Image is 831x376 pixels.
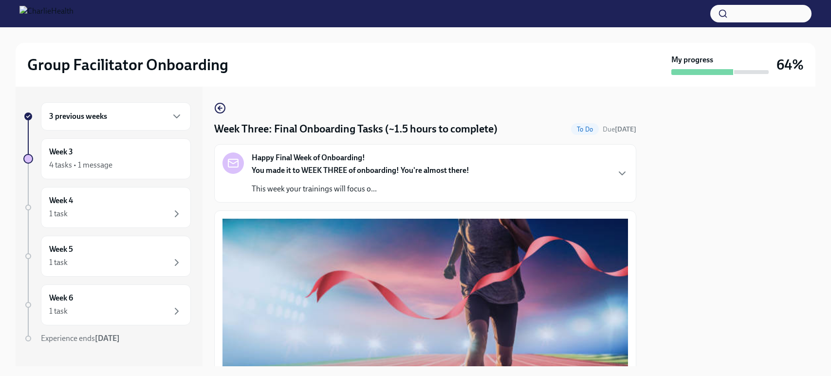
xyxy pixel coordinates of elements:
[49,293,73,303] h6: Week 6
[776,56,804,74] h3: 64%
[49,160,112,170] div: 4 tasks • 1 message
[23,284,191,325] a: Week 61 task
[41,102,191,131] div: 3 previous weeks
[23,138,191,179] a: Week 34 tasks • 1 message
[671,55,713,65] strong: My progress
[252,166,469,175] strong: You made it to WEEK THREE of onboarding! You're almost there!
[41,334,120,343] span: Experience ends
[214,122,498,136] h4: Week Three: Final Onboarding Tasks (~1.5 hours to complete)
[49,244,73,255] h6: Week 5
[49,195,73,206] h6: Week 4
[49,111,107,122] h6: 3 previous weeks
[49,306,68,317] div: 1 task
[571,126,599,133] span: To Do
[615,125,636,133] strong: [DATE]
[252,184,469,194] p: This week your trainings will focus o...
[95,334,120,343] strong: [DATE]
[23,236,191,277] a: Week 51 task
[49,257,68,268] div: 1 task
[49,147,73,157] h6: Week 3
[603,125,636,134] span: August 16th, 2025 10:00
[27,55,228,75] h2: Group Facilitator Onboarding
[252,152,365,163] strong: Happy Final Week of Onboarding!
[603,125,636,133] span: Due
[23,187,191,228] a: Week 41 task
[49,208,68,219] div: 1 task
[19,6,74,21] img: CharlieHealth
